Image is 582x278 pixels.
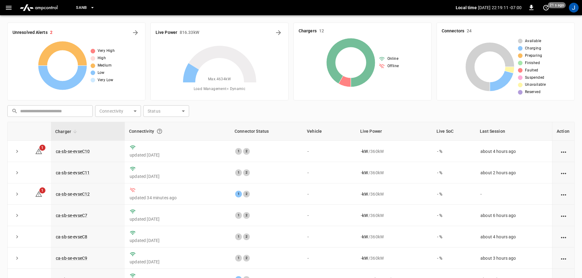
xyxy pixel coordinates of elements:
[243,212,250,219] div: 2
[55,128,79,135] span: Charger
[243,255,250,262] div: 2
[303,247,356,269] td: -
[98,77,113,83] span: Very Low
[432,205,476,226] td: - %
[131,28,140,38] button: All Alerts
[13,29,48,36] h6: Unresolved Alerts
[361,255,427,261] div: / 360 kW
[361,191,427,197] div: / 360 kW
[76,4,87,11] span: SanB
[235,148,242,155] div: 1
[361,170,427,176] div: / 360 kW
[35,148,42,153] a: 1
[56,256,87,261] a: ca-sb-se-evseC9
[476,247,552,269] td: about 3 hours ago
[235,212,242,219] div: 1
[303,226,356,247] td: -
[74,2,97,14] button: SanB
[50,29,52,36] h6: 2
[208,76,231,82] span: Max. 4634 kW
[548,2,566,8] span: 21 s ago
[156,29,177,36] h6: Live Power
[243,169,250,176] div: 2
[319,28,324,34] h6: 12
[13,147,22,156] button: expand row
[525,75,544,81] span: Suspended
[13,190,22,199] button: expand row
[274,28,283,38] button: Energy Overview
[476,141,552,162] td: about 4 hours ago
[541,3,551,13] button: set refresh interval
[303,122,356,141] th: Vehicle
[129,126,226,137] div: Connectivity
[478,5,522,11] p: [DATE] 22:19:11 -07:00
[525,89,541,95] span: Reserved
[387,56,398,62] span: Online
[98,55,106,61] span: High
[130,259,225,265] p: updated [DATE]
[525,67,538,74] span: Faulted
[525,45,541,52] span: Charging
[235,233,242,240] div: 1
[56,213,87,218] a: ca-sb-se-evseC7
[303,141,356,162] td: -
[35,191,42,196] a: 1
[299,28,317,34] h6: Chargers
[432,162,476,183] td: - %
[17,2,60,13] img: ampcontrol.io logo
[130,216,225,222] p: updated [DATE]
[13,232,22,241] button: expand row
[525,38,541,44] span: Available
[361,234,368,240] p: - kW
[130,173,225,179] p: updated [DATE]
[432,183,476,205] td: - %
[442,28,464,34] h6: Connectors
[356,122,432,141] th: Live Power
[467,28,472,34] h6: 24
[130,152,225,158] p: updated [DATE]
[303,183,356,205] td: -
[303,205,356,226] td: -
[361,212,368,218] p: - kW
[569,3,579,13] div: profile-icon
[525,82,546,88] span: Unavailable
[56,234,87,239] a: ca-sb-se-evseC8
[361,148,368,154] p: - kW
[243,233,250,240] div: 2
[235,169,242,176] div: 1
[361,170,368,176] p: - kW
[39,145,45,151] span: 1
[552,122,574,141] th: Action
[130,195,225,201] p: updated 34 minutes ago
[560,212,567,218] div: action cell options
[361,234,427,240] div: / 360 kW
[56,149,90,154] a: ca-sb-se-evseC10
[476,122,552,141] th: Last Session
[525,60,540,66] span: Finished
[525,53,542,59] span: Preparing
[13,168,22,177] button: expand row
[303,162,356,183] td: -
[13,254,22,263] button: expand row
[243,148,250,155] div: 2
[13,211,22,220] button: expand row
[476,205,552,226] td: about 6 hours ago
[432,226,476,247] td: - %
[56,192,90,197] a: ca-sb-se-evseC12
[180,29,199,36] h6: 816.33 kW
[560,255,567,261] div: action cell options
[98,48,115,54] span: Very High
[235,255,242,262] div: 1
[387,63,399,69] span: Offline
[154,126,165,137] button: Connection between the charger and our software.
[432,141,476,162] td: - %
[476,183,552,205] td: -
[194,86,246,92] span: Load Management = Dynamic
[361,148,427,154] div: / 360 kW
[560,234,567,240] div: action cell options
[432,247,476,269] td: - %
[243,191,250,197] div: 2
[56,170,90,175] a: ca-sb-se-evseC11
[560,191,567,197] div: action cell options
[98,63,112,69] span: Medium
